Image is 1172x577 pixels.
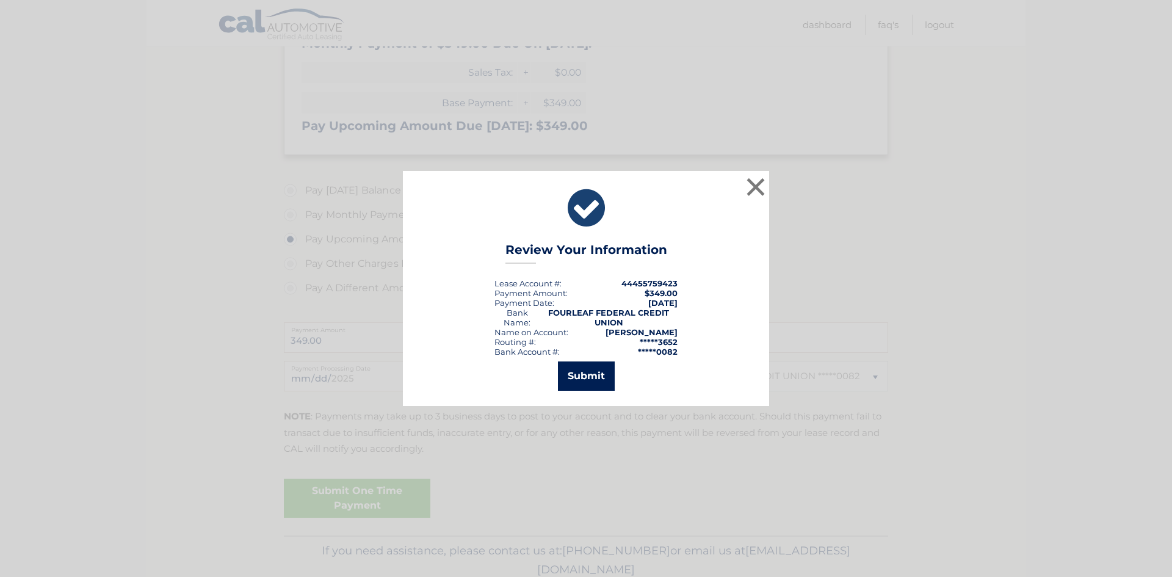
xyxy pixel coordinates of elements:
[494,337,536,347] div: Routing #:
[743,175,768,199] button: ×
[621,278,678,288] strong: 44455759423
[494,308,540,327] div: Bank Name:
[494,298,554,308] div: :
[548,308,669,327] strong: FOURLEAF FEDERAL CREDIT UNION
[505,242,667,264] h3: Review Your Information
[558,361,615,391] button: Submit
[494,327,568,337] div: Name on Account:
[645,288,678,298] span: $349.00
[606,327,678,337] strong: [PERSON_NAME]
[494,278,562,288] div: Lease Account #:
[648,298,678,308] span: [DATE]
[494,288,568,298] div: Payment Amount:
[494,347,560,357] div: Bank Account #:
[494,298,552,308] span: Payment Date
